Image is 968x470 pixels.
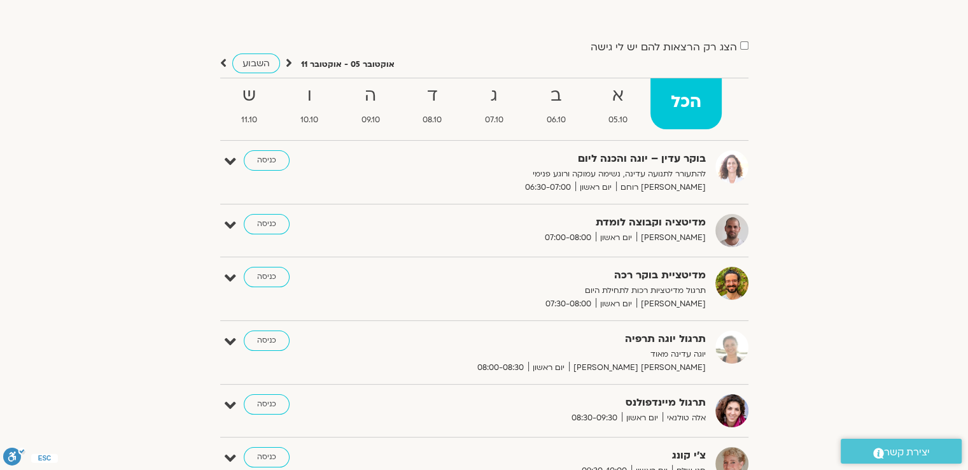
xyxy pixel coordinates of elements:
[841,439,962,464] a: יצירת קשר
[341,82,400,110] strong: ה
[521,181,575,194] span: 06:30-07:00
[663,411,706,425] span: אלה טולנאי
[301,58,395,71] p: אוקטובר 05 - אוקטובר 11
[244,331,290,351] a: כניסה
[221,82,278,110] strong: ש
[575,181,616,194] span: יום ראשון
[402,113,462,127] span: 08.10
[636,231,706,245] span: [PERSON_NAME]
[341,78,400,129] a: ה09.10
[591,41,737,53] label: הצג רק הרצאות להם יש לי גישה
[540,231,596,245] span: 07:00-08:00
[884,444,930,461] span: יצירת קשר
[394,447,706,464] strong: צ'י קונג
[244,394,290,415] a: כניסה
[569,361,706,374] span: [PERSON_NAME] [PERSON_NAME]
[567,411,622,425] span: 08:30-09:30
[650,78,722,129] a: הכל
[280,113,339,127] span: 10.10
[650,88,722,117] strong: הכל
[394,394,706,411] strong: תרגול מיינדפולנס
[588,113,648,127] span: 05.10
[232,53,280,73] a: השבוע
[280,82,339,110] strong: ו
[465,78,524,129] a: ג07.10
[244,150,290,171] a: כניסה
[541,297,596,311] span: 07:30-08:00
[588,78,648,129] a: א05.10
[394,348,706,361] p: יוגה עדינה מאוד
[394,284,706,297] p: תרגול מדיטציות רכות לתחילת היום
[528,361,569,374] span: יום ראשון
[394,267,706,284] strong: מדיטציית בוקר רכה
[616,181,706,194] span: [PERSON_NAME] רוחם
[402,82,462,110] strong: ד
[622,411,663,425] span: יום ראשון
[394,331,706,348] strong: תרגול יוגה תרפיה
[221,78,278,129] a: ש11.10
[394,214,706,231] strong: מדיטציה וקבוצה לומדת
[526,78,586,129] a: ב06.10
[526,82,586,110] strong: ב
[596,231,636,245] span: יום ראשון
[341,113,400,127] span: 09.10
[596,297,636,311] span: יום ראשון
[244,214,290,234] a: כניסה
[244,447,290,467] a: כניסה
[244,267,290,287] a: כניסה
[473,361,528,374] span: 08:00-08:30
[221,113,278,127] span: 11.10
[280,78,339,129] a: ו10.10
[636,297,706,311] span: [PERSON_NAME]
[588,82,648,110] strong: א
[465,82,524,110] strong: ג
[242,57,270,69] span: השבוע
[402,78,462,129] a: ד08.10
[526,113,586,127] span: 06.10
[394,150,706,167] strong: בוקר עדין – יוגה והכנה ליום
[394,167,706,181] p: להתעורר לתנועה עדינה, נשימה עמוקה ורוגע פנימי
[465,113,524,127] span: 07.10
